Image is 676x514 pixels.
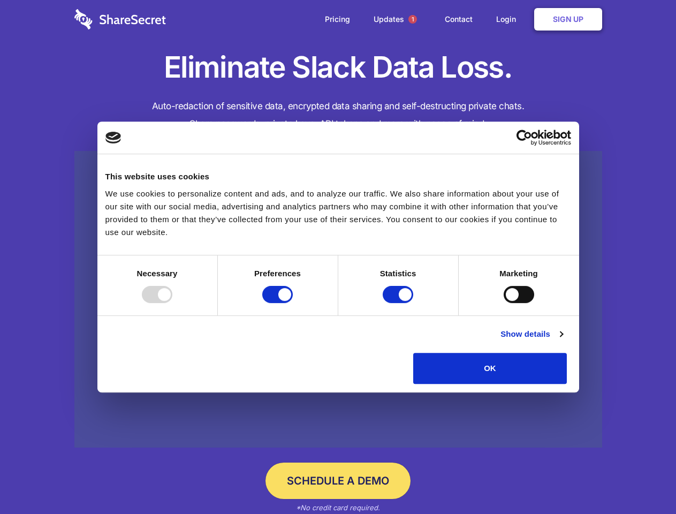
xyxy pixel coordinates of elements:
h4: Auto-redaction of sensitive data, encrypted data sharing and self-destructing private chats. Shar... [74,97,602,133]
a: Contact [434,3,483,36]
button: OK [413,353,567,384]
em: *No credit card required. [296,503,380,512]
strong: Necessary [137,269,178,278]
a: Login [485,3,532,36]
strong: Preferences [254,269,301,278]
a: Pricing [314,3,361,36]
a: Usercentrics Cookiebot - opens in a new window [477,130,571,146]
a: Wistia video thumbnail [74,151,602,448]
a: Show details [500,328,563,341]
div: This website uses cookies [105,170,571,183]
a: Schedule a Demo [265,463,411,499]
img: logo [105,132,121,143]
strong: Statistics [380,269,416,278]
img: logo-wordmark-white-trans-d4663122ce5f474addd5e946df7df03e33cb6a1c49d2221995e7729f52c070b2.svg [74,9,166,29]
a: Sign Up [534,8,602,31]
strong: Marketing [499,269,538,278]
span: 1 [408,15,417,24]
div: We use cookies to personalize content and ads, and to analyze our traffic. We also share informat... [105,187,571,239]
h1: Eliminate Slack Data Loss. [74,48,602,87]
